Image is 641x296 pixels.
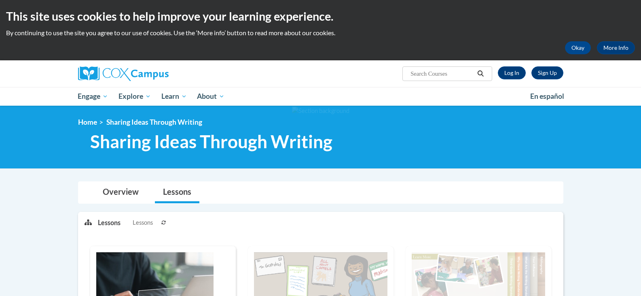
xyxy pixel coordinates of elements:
[66,87,575,106] div: Main menu
[292,106,349,115] img: Section background
[78,66,169,81] img: Cox Campus
[156,87,192,106] a: Learn
[95,182,147,203] a: Overview
[565,41,591,54] button: Okay
[161,92,187,101] span: Learn
[498,66,526,79] a: Log In
[597,41,635,54] a: More Info
[90,131,332,152] span: Sharing Ideas Through Writing
[78,92,108,101] span: Engage
[197,92,224,101] span: About
[73,87,114,106] a: Engage
[106,118,202,126] span: Sharing Ideas Through Writing
[98,218,121,227] p: Lessons
[474,69,487,79] button: Search
[113,87,156,106] a: Explore
[155,182,199,203] a: Lessons
[531,66,563,79] a: Register
[6,28,635,37] p: By continuing to use the site you agree to our use of cookies. Use the ‘More info’ button to read...
[192,87,230,106] a: About
[133,218,153,227] span: Lessons
[78,66,232,81] a: Cox Campus
[530,92,564,100] span: En español
[6,8,635,24] h2: This site uses cookies to help improve your learning experience.
[118,92,151,101] span: Explore
[78,118,97,126] a: Home
[410,69,474,79] input: Search Courses
[525,88,569,105] a: En español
